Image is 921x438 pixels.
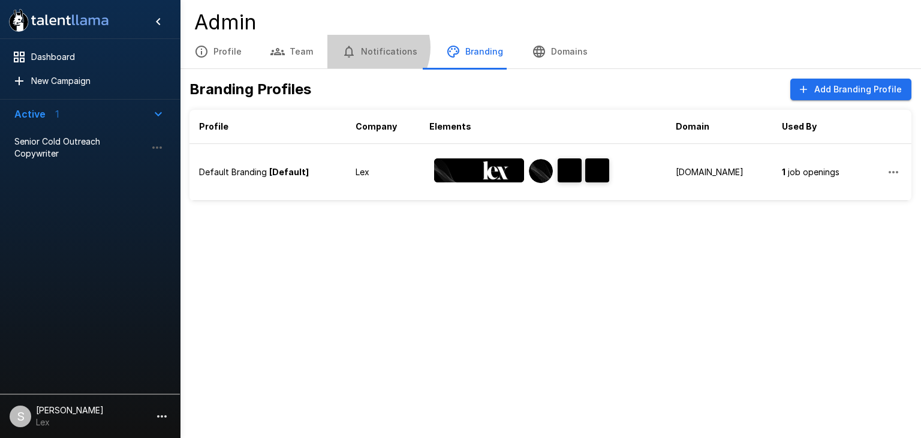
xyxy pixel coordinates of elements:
p: Default Branding [199,166,267,178]
p: job openings [782,166,856,178]
th: Used By [772,110,866,144]
span: Brand Color [558,158,585,186]
p: [DOMAIN_NAME] [676,166,762,178]
button: Profile [180,35,256,68]
th: Company [346,110,420,144]
button: Domains [517,35,602,68]
div: Interviewer [529,159,553,183]
button: Add Branding Profile [790,79,911,101]
b: 1 [782,167,785,177]
h5: Branding Profiles [189,80,311,99]
th: Profile [189,110,346,144]
th: Elements [420,110,666,144]
b: [Default] [269,167,309,177]
span: Accent Color [585,158,613,186]
button: Notifications [327,35,432,68]
button: Branding [432,35,517,68]
h4: Admin [194,10,907,35]
img: Banner Logo [434,158,524,182]
th: Domain [666,110,772,144]
p: Lex [356,166,410,178]
button: Team [256,35,327,68]
img: lex_avatar2.png [529,159,553,183]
